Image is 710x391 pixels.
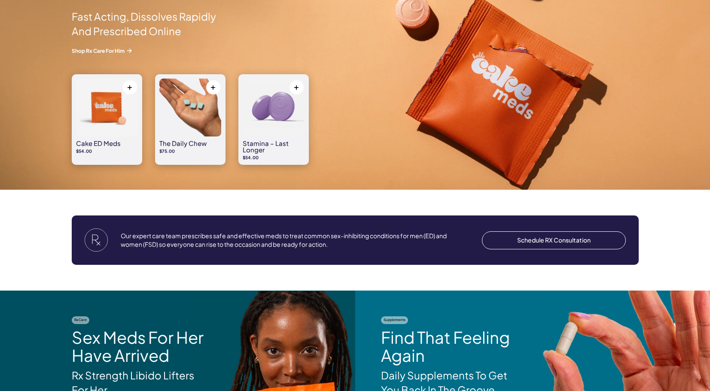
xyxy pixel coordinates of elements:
span: Supplements [381,316,408,324]
span: Rx Care [72,316,89,324]
img: Stamina – Last Longer [243,79,305,136]
p: $54.00 [76,148,138,154]
h2: Find That Feeling Again [381,328,518,364]
a: Stamina – Last Longer Stamina – Last Longer $54.00 [243,79,305,161]
a: Shop Rx Care For Him [72,47,229,55]
a: Cake ED Meds Cake ED Meds $54.00 [76,79,138,154]
h3: Cake ED Meds [76,140,138,146]
h3: The Daily Chew [159,140,221,146]
h2: Sex Meds For Her Have Arrived [72,328,209,364]
p: Fast Acting, Dissolves Rapidly And Prescribed Online [72,9,229,38]
img: The Daily Chew [159,79,221,136]
p: $54.00 [243,155,305,161]
p: Our expert care team prescribes safe and effective meds to treat common sex-inhibiting conditions... [121,232,450,249]
h3: Stamina – Last Longer [243,140,305,153]
img: Cake ED Meds [76,79,138,136]
a: Schedule RX Consultation [482,231,626,249]
p: $75.00 [159,148,221,154]
a: The Daily Chew The Daily Chew $75.00 [159,79,221,154]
